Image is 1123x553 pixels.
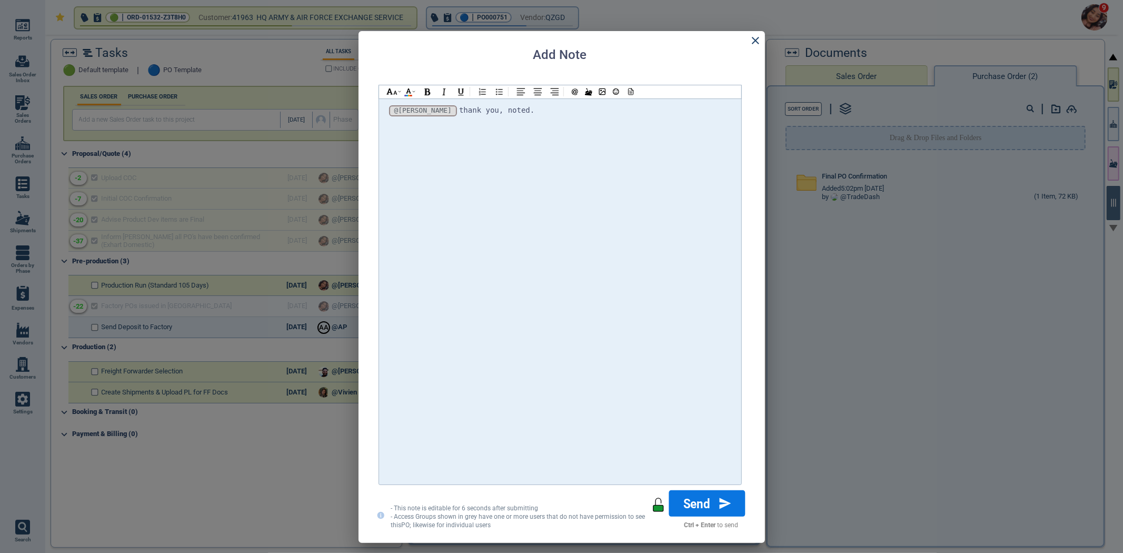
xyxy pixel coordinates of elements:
img: AL [516,87,525,96]
span: - Access Groups shown in grey have one or more users that do not have permission to see this PO ;... [391,513,645,529]
img: img [599,88,606,95]
span: thank you, noted. [459,106,534,114]
img: NL [478,87,487,96]
img: emoji [613,88,619,95]
img: ad [398,91,401,93]
img: AC [533,87,542,96]
img: I [440,87,449,96]
img: B [423,87,432,96]
strong: Ctrl + Enter [684,521,716,529]
img: BL [495,87,504,96]
h2: Add Note [533,48,587,63]
img: AIcon [406,88,411,94]
span: - This note is editable for 6 seconds after submitting [391,505,538,512]
img: AR [550,87,559,96]
div: @[PERSON_NAME] [394,106,452,115]
img: @ [572,88,578,95]
img: U [456,87,465,96]
img: ad [412,91,415,93]
img: / [585,88,592,96]
img: hl [386,88,398,95]
button: Send [669,490,745,517]
label: to send [684,522,739,529]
